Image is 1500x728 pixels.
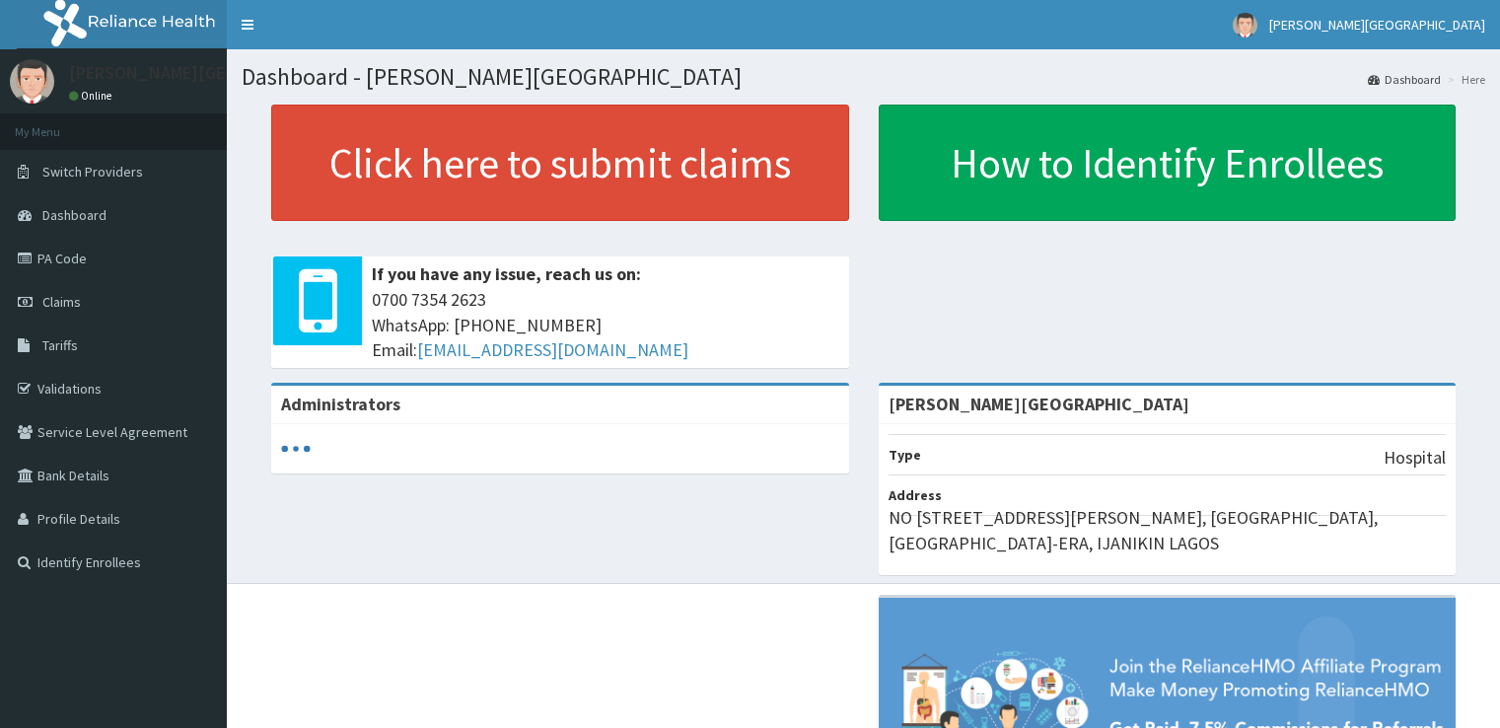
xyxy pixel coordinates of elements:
[281,434,311,464] svg: audio-loading
[10,59,54,104] img: User Image
[1233,13,1257,37] img: User Image
[889,393,1189,415] strong: [PERSON_NAME][GEOGRAPHIC_DATA]
[372,287,839,363] span: 0700 7354 2623 WhatsApp: [PHONE_NUMBER] Email:
[889,505,1447,555] p: NO [STREET_ADDRESS][PERSON_NAME], [GEOGRAPHIC_DATA],[GEOGRAPHIC_DATA]-ERA, IJANIKIN LAGOS
[42,206,107,224] span: Dashboard
[42,293,81,311] span: Claims
[372,262,641,285] b: If you have any issue, reach us on:
[242,64,1485,90] h1: Dashboard - [PERSON_NAME][GEOGRAPHIC_DATA]
[889,486,942,504] b: Address
[1368,71,1441,88] a: Dashboard
[417,338,688,361] a: [EMAIL_ADDRESS][DOMAIN_NAME]
[42,163,143,181] span: Switch Providers
[879,105,1457,221] a: How to Identify Enrollees
[281,393,400,415] b: Administrators
[69,89,116,103] a: Online
[1443,71,1485,88] li: Here
[271,105,849,221] a: Click here to submit claims
[42,336,78,354] span: Tariffs
[1269,16,1485,34] span: [PERSON_NAME][GEOGRAPHIC_DATA]
[889,446,921,464] b: Type
[1384,445,1446,471] p: Hospital
[69,64,361,82] p: [PERSON_NAME][GEOGRAPHIC_DATA]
